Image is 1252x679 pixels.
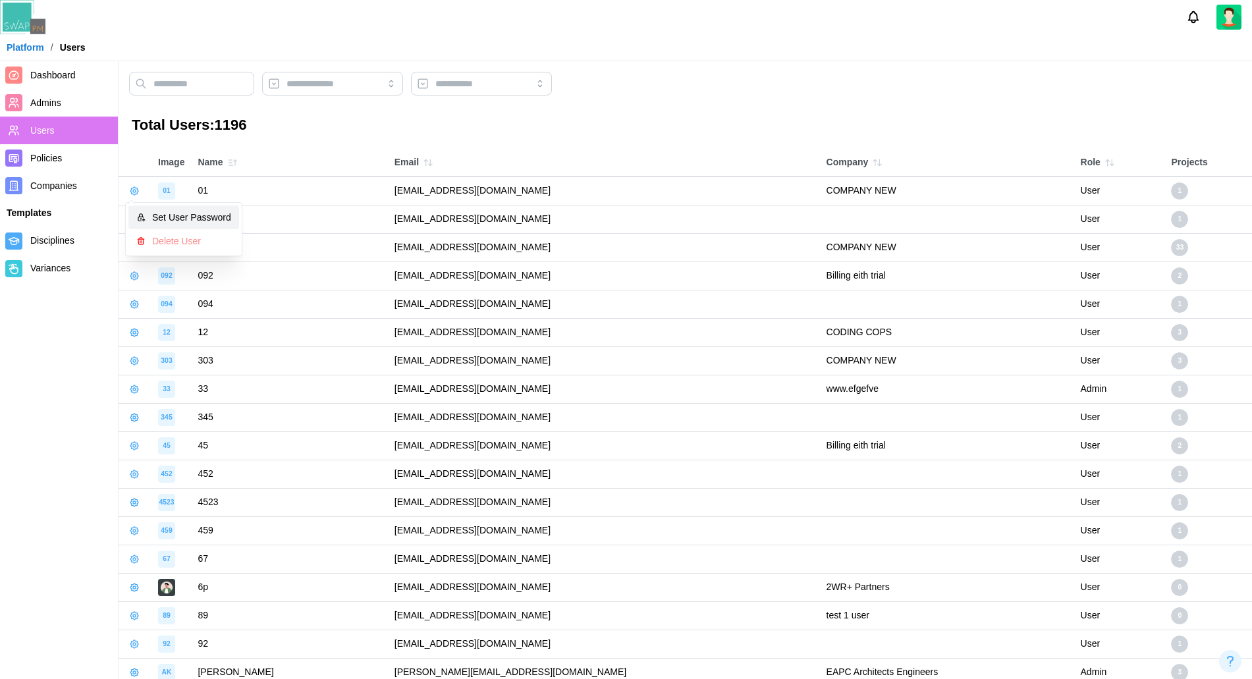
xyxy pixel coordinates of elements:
[388,630,820,658] td: [EMAIL_ADDRESS][DOMAIN_NAME]
[152,236,231,246] div: Delete User
[198,153,381,172] div: Name
[820,431,1074,460] td: Billing eith trial
[158,551,175,568] div: image
[30,153,62,163] span: Policies
[198,439,381,453] div: 45
[158,494,175,511] div: image
[820,318,1074,346] td: CODING COPS
[7,206,111,221] div: Templates
[1081,524,1158,538] div: User
[388,346,820,375] td: [EMAIL_ADDRESS][DOMAIN_NAME]
[198,410,381,425] div: 345
[198,609,381,623] div: 89
[1171,466,1188,483] div: 1
[1171,579,1188,596] div: 0
[820,261,1074,290] td: Billing eith trial
[198,637,381,651] div: 92
[388,516,820,545] td: [EMAIL_ADDRESS][DOMAIN_NAME]
[158,409,175,426] div: image
[158,466,175,483] div: image
[1216,5,1241,30] img: 2Q==
[30,235,74,246] span: Disciplines
[1171,155,1245,170] div: Projects
[158,155,184,170] div: Image
[1171,522,1188,539] div: 1
[1081,325,1158,340] div: User
[198,580,381,595] div: 6p
[198,269,381,283] div: 092
[1171,636,1188,653] div: 1
[1182,6,1205,28] button: Notifications
[395,153,813,172] div: Email
[1171,437,1188,454] div: 2
[158,381,175,398] div: image
[198,212,381,227] div: 022
[1171,494,1188,511] div: 1
[388,290,820,318] td: [EMAIL_ADDRESS][DOMAIN_NAME]
[1171,182,1188,200] div: 1
[51,43,53,52] div: /
[388,205,820,233] td: [EMAIL_ADDRESS][DOMAIN_NAME]
[158,324,175,341] div: image
[1081,354,1158,368] div: User
[60,43,86,52] div: Users
[198,325,381,340] div: 12
[1081,297,1158,312] div: User
[388,233,820,261] td: [EMAIL_ADDRESS][DOMAIN_NAME]
[1171,239,1188,256] div: 33
[820,601,1074,630] td: test 1 user
[1171,381,1188,398] div: 1
[1081,439,1158,453] div: User
[388,431,820,460] td: [EMAIL_ADDRESS][DOMAIN_NAME]
[158,267,175,285] div: image
[1171,296,1188,313] div: 1
[198,467,381,481] div: 452
[1081,240,1158,255] div: User
[30,263,70,273] span: Variances
[158,607,175,624] div: image
[820,375,1074,403] td: www.efgefve
[198,495,381,510] div: 4523
[388,601,820,630] td: [EMAIL_ADDRESS][DOMAIN_NAME]
[158,579,175,596] img: image
[198,297,381,312] div: 094
[388,318,820,346] td: [EMAIL_ADDRESS][DOMAIN_NAME]
[158,437,175,454] div: image
[198,354,381,368] div: 303
[198,240,381,255] div: 09
[388,261,820,290] td: [EMAIL_ADDRESS][DOMAIN_NAME]
[1081,382,1158,396] div: Admin
[1171,551,1188,568] div: 1
[30,97,61,108] span: Admins
[152,212,231,223] div: Set User Password
[158,352,175,369] div: image
[388,573,820,601] td: [EMAIL_ADDRESS][DOMAIN_NAME]
[1081,153,1158,172] div: Role
[820,177,1074,205] td: COMPANY NEW
[388,488,820,516] td: [EMAIL_ADDRESS][DOMAIN_NAME]
[1171,267,1188,285] div: 2
[198,184,381,198] div: 01
[1081,495,1158,510] div: User
[30,125,55,136] span: Users
[132,115,1239,136] h3: Total Users: 1196
[198,524,381,538] div: 459
[820,573,1074,601] td: 2WR+ Partners
[1081,269,1158,283] div: User
[158,522,175,539] div: image
[158,182,175,200] div: image
[1081,609,1158,623] div: User
[1081,410,1158,425] div: User
[827,153,1068,172] div: Company
[1081,184,1158,198] div: User
[1171,324,1188,341] div: 3
[1171,607,1188,624] div: 0
[1081,467,1158,481] div: User
[7,43,44,52] a: Platform
[1081,637,1158,651] div: User
[158,636,175,653] div: image
[388,460,820,488] td: [EMAIL_ADDRESS][DOMAIN_NAME]
[388,403,820,431] td: [EMAIL_ADDRESS][DOMAIN_NAME]
[30,180,77,191] span: Companies
[1171,352,1188,369] div: 3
